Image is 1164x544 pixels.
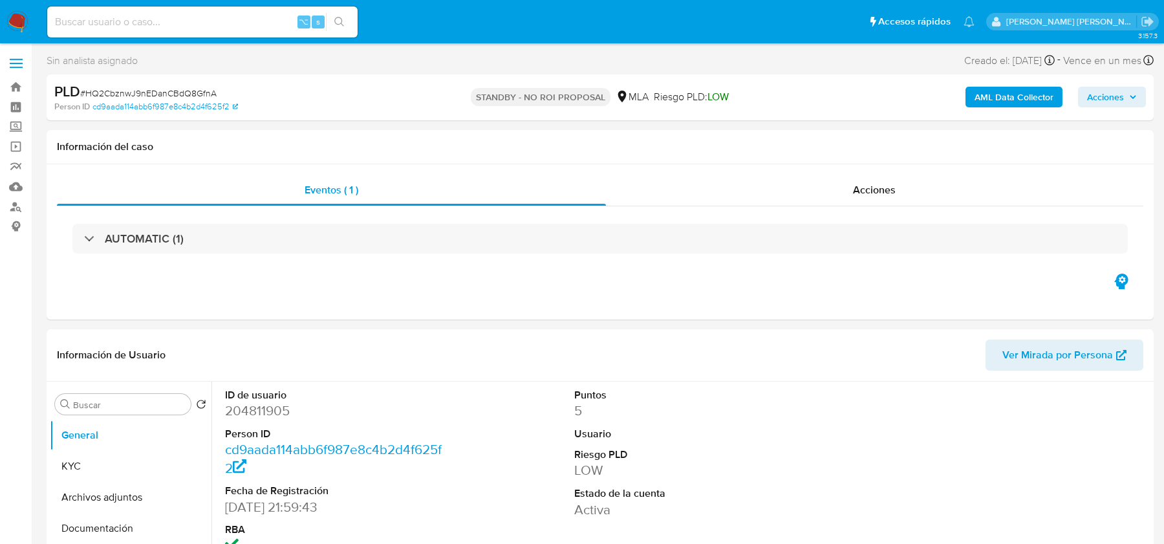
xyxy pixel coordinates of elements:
[80,87,217,100] span: # HQ2CbznwJ9nEDanCBdQ8GfnA
[225,498,445,516] dd: [DATE] 21:59:43
[225,440,442,477] a: cd9aada114abb6f987e8c4b2d4f625f2
[225,427,445,441] dt: Person ID
[707,89,729,104] span: LOW
[92,101,238,113] a: cd9aada114abb6f987e8c4b2d4f625f2
[47,14,358,30] input: Buscar usuario o caso...
[196,399,206,413] button: Volver al orden por defecto
[57,140,1143,153] h1: Información del caso
[471,88,610,106] p: STANDBY - NO ROI PROPOSAL
[1087,87,1124,107] span: Acciones
[54,81,80,102] b: PLD
[47,54,138,68] span: Sin analista asignado
[326,13,352,31] button: search-icon
[105,232,184,246] h3: AUTOMATIC (1)
[616,90,649,104] div: MLA
[1141,15,1154,28] a: Salir
[964,52,1055,69] div: Creado el: [DATE]
[654,90,729,104] span: Riesgo PLD:
[853,182,896,197] span: Acciones
[316,16,320,28] span: s
[965,87,1062,107] button: AML Data Collector
[1002,340,1113,371] span: Ver Mirada por Persona
[225,402,445,420] dd: 204811905
[574,486,794,501] dt: Estado de la cuenta
[574,402,794,420] dd: 5
[975,87,1053,107] b: AML Data Collector
[1078,87,1146,107] button: Acciones
[50,513,211,544] button: Documentación
[60,399,70,409] button: Buscar
[964,16,975,27] a: Notificaciones
[574,388,794,402] dt: Puntos
[225,523,445,537] dt: RBA
[73,399,186,411] input: Buscar
[50,451,211,482] button: KYC
[305,182,358,197] span: Eventos ( 1 )
[72,224,1128,254] div: AUTOMATIC (1)
[50,420,211,451] button: General
[57,349,166,362] h1: Información de Usuario
[574,448,794,462] dt: Riesgo PLD
[1006,16,1137,28] p: magali.barcan@mercadolibre.com
[50,482,211,513] button: Archivos adjuntos
[299,16,308,28] span: ⌥
[986,340,1143,371] button: Ver Mirada por Persona
[574,427,794,441] dt: Usuario
[574,501,794,519] dd: Activa
[574,461,794,479] dd: LOW
[225,388,445,402] dt: ID de usuario
[1063,54,1141,68] span: Vence en un mes
[878,15,951,28] span: Accesos rápidos
[225,484,445,498] dt: Fecha de Registración
[54,101,90,113] b: Person ID
[1057,52,1061,69] span: -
